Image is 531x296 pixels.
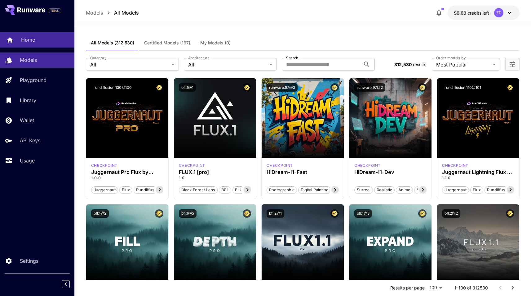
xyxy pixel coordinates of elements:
[267,163,293,168] div: HiDream Fast
[485,186,514,194] button: rundiffusion
[200,40,231,46] span: My Models (0)
[20,76,46,84] p: Playground
[91,187,118,193] span: juggernaut
[219,187,231,193] span: BFL
[442,169,514,175] h3: Juggernaut Lightning Flux by RunDiffusion
[299,187,331,193] span: Digital Painting
[188,61,267,68] span: All
[91,40,134,46] span: All Models (312,530)
[470,186,483,194] button: flux
[442,83,484,92] button: rundiffusion:110@101
[467,10,489,16] span: credits left
[62,280,70,288] button: Collapse sidebar
[91,163,117,168] div: FLUX.1 D
[179,163,205,168] p: checkpoint
[507,282,519,294] button: Go to next page
[243,83,251,92] button: Certified Model – Vetted for best performance and includes a commercial license.
[354,163,381,168] p: checkpoint
[418,83,427,92] button: Certified Model – Vetted for best performance and includes a commercial license.
[509,61,516,68] button: Open more filters
[354,169,427,175] h3: HiDream-I1-Dev
[374,187,394,193] span: Realistic
[414,186,434,194] button: Stylized
[454,285,488,291] p: 1–100 of 312530
[506,209,514,218] button: Certified Model – Vetted for best performance and includes a commercial license.
[267,169,339,175] h3: HiDream-I1-Fast
[506,83,514,92] button: Certified Model – Vetted for best performance and includes a commercial license.
[267,187,297,193] span: Photographic
[418,209,427,218] button: Certified Model – Vetted for best performance and includes a commercial license.
[330,83,339,92] button: Certified Model – Vetted for best performance and includes a commercial license.
[267,209,284,218] button: bfl:2@1
[188,55,209,61] label: Architecture
[155,209,163,218] button: Certified Model – Vetted for best performance and includes a commercial license.
[21,36,35,43] p: Home
[179,187,217,193] span: Black Forest Labs
[390,285,425,291] p: Results per page
[394,62,412,67] span: 312,530
[144,40,190,46] span: Certified Models (167)
[91,209,109,218] button: bfl:1@2
[86,9,139,16] nav: breadcrumb
[91,163,117,168] p: checkpoint
[442,163,468,168] div: FLUX.1 D
[86,9,103,16] a: Models
[448,6,520,20] button: $0.00ZP
[91,169,163,175] h3: Juggernaut Pro Flux by RunDiffusion
[119,186,132,194] button: flux
[374,186,395,194] button: Realistic
[454,10,467,16] span: $0.00
[330,209,339,218] button: Certified Model – Vetted for best performance and includes a commercial license.
[354,83,385,92] button: runware:97@2
[442,175,514,181] p: 1.1.0
[48,7,61,14] span: Add your payment card to enable full platform functionality.
[396,187,413,193] span: Anime
[436,61,490,68] span: Most Popular
[485,187,513,193] span: rundiffusion
[494,8,503,17] div: ZP
[471,187,483,193] span: flux
[134,186,163,194] button: rundiffusion
[179,209,197,218] button: bfl:1@5
[232,186,261,194] button: FLUX.1 [pro]
[114,9,139,16] p: All Models
[20,257,38,265] p: Settings
[91,186,118,194] button: juggernaut
[427,283,445,292] div: 100
[219,186,231,194] button: BFL
[179,175,251,181] p: 1.0
[20,137,40,144] p: API Keys
[267,83,298,92] button: runware:97@3
[354,186,373,194] button: Surreal
[298,186,331,194] button: Digital Painting
[233,187,261,193] span: FLUX.1 [pro]
[179,169,251,175] h3: FLUX.1 [pro]
[442,187,469,193] span: juggernaut
[442,163,468,168] p: checkpoint
[66,279,74,290] div: Collapse sidebar
[90,61,169,68] span: All
[355,187,373,193] span: Surreal
[179,186,218,194] button: Black Forest Labs
[396,186,413,194] button: Anime
[243,209,251,218] button: Certified Model – Vetted for best performance and includes a commercial license.
[179,163,205,168] div: fluxpro
[91,175,163,181] p: 1.0.0
[354,209,372,218] button: bfl:1@3
[120,187,132,193] span: flux
[20,56,37,64] p: Models
[20,97,36,104] p: Library
[267,163,293,168] p: checkpoint
[286,55,298,61] label: Search
[442,209,460,218] button: bfl:2@2
[20,116,34,124] p: Wallet
[155,83,163,92] button: Certified Model – Vetted for best performance and includes a commercial license.
[454,10,489,16] div: $0.00
[436,55,466,61] label: Order models by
